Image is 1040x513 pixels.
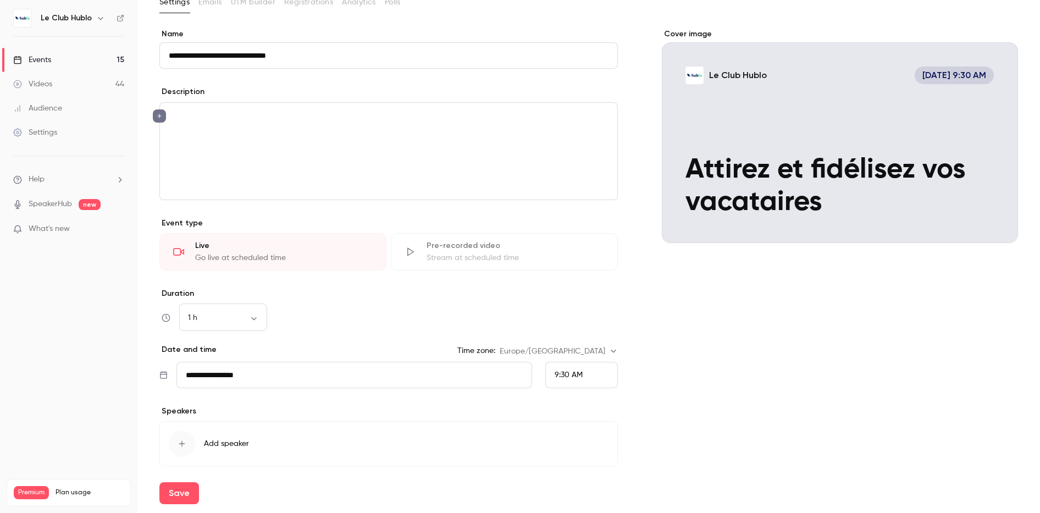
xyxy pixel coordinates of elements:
[159,29,618,40] label: Name
[160,103,617,200] div: editor
[29,223,70,235] span: What's new
[500,346,617,357] div: Europe/[GEOGRAPHIC_DATA]
[545,362,618,388] div: From
[555,371,583,379] span: 9:30 AM
[159,86,204,97] label: Description
[111,224,124,234] iframe: Noticeable Trigger
[176,362,532,388] input: Tue, Feb 17, 2026
[13,54,51,65] div: Events
[14,9,31,27] img: Le Club Hublo
[204,438,249,449] span: Add speaker
[179,312,267,323] div: 1 h
[159,482,199,504] button: Save
[195,252,373,263] div: Go live at scheduled time
[159,288,618,299] label: Duration
[457,345,495,356] label: Time zone:
[159,344,217,355] p: Date and time
[427,240,604,251] div: Pre-recorded video
[13,79,52,90] div: Videos
[29,198,72,210] a: SpeakerHub
[56,488,124,497] span: Plan usage
[159,233,386,271] div: LiveGo live at scheduled time
[391,233,618,271] div: Pre-recorded videoStream at scheduled time
[13,127,57,138] div: Settings
[13,103,62,114] div: Audience
[159,102,618,200] section: description
[662,29,1018,243] section: Cover image
[195,240,373,251] div: Live
[14,486,49,499] span: Premium
[159,406,618,417] p: Speakers
[29,174,45,185] span: Help
[79,199,101,210] span: new
[427,252,604,263] div: Stream at scheduled time
[662,29,1018,40] label: Cover image
[13,174,124,185] li: help-dropdown-opener
[159,421,618,466] button: Add speaker
[159,218,618,229] p: Event type
[41,13,92,24] h6: Le Club Hublo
